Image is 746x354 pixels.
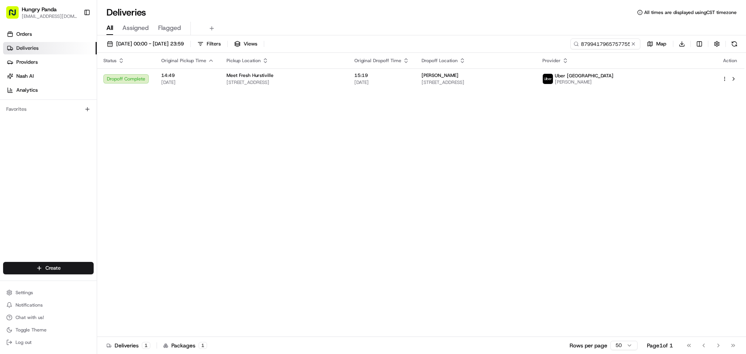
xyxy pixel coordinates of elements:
span: Analytics [16,87,38,94]
span: Orders [16,31,32,38]
span: Assigned [122,23,149,33]
span: Map [656,40,666,47]
span: All [106,23,113,33]
button: [DATE] 00:00 - [DATE] 23:59 [103,38,187,49]
button: Notifications [3,300,94,310]
div: Page 1 of 1 [647,342,673,349]
button: Chat with us! [3,312,94,323]
span: Original Dropoff Time [354,58,401,64]
span: [STREET_ADDRESS] [227,79,342,85]
span: Pickup Location [227,58,261,64]
span: Meet Fresh Hurstiville [227,72,274,78]
div: 1 [199,342,207,349]
span: Views [244,40,257,47]
button: Hungry Panda [22,5,57,13]
span: [STREET_ADDRESS] [422,79,530,85]
span: Log out [16,339,31,345]
div: Deliveries [106,342,150,349]
button: Settings [3,287,94,298]
span: Dropoff Location [422,58,458,64]
span: [DATE] 00:00 - [DATE] 23:59 [116,40,184,47]
span: Toggle Theme [16,327,47,333]
span: Chat with us! [16,314,44,321]
span: Provider [542,58,561,64]
div: Packages [163,342,207,349]
a: Providers [3,56,97,68]
span: Notifications [16,302,43,308]
span: 15:19 [354,72,409,78]
button: Create [3,262,94,274]
button: Views [231,38,261,49]
a: Orders [3,28,97,40]
button: Map [643,38,670,49]
h1: Deliveries [106,6,146,19]
span: [PERSON_NAME] [422,72,458,78]
span: Deliveries [16,45,38,52]
div: 1 [142,342,150,349]
span: Uber [GEOGRAPHIC_DATA] [555,73,614,79]
span: Filters [207,40,221,47]
button: Refresh [729,38,740,49]
button: Log out [3,337,94,348]
span: Status [103,58,117,64]
img: uber-new-logo.jpeg [543,74,553,84]
button: [EMAIL_ADDRESS][DOMAIN_NAME] [22,13,77,19]
span: [DATE] [354,79,409,85]
p: Rows per page [570,342,607,349]
span: Providers [16,59,38,66]
div: Action [722,58,738,64]
a: Nash AI [3,70,97,82]
input: Type to search [570,38,640,49]
span: All times are displayed using CST timezone [644,9,737,16]
span: [PERSON_NAME] [555,79,614,85]
span: Flagged [158,23,181,33]
a: Deliveries [3,42,97,54]
span: [DATE] [161,79,214,85]
span: Create [45,265,61,272]
div: Favorites [3,103,94,115]
a: Analytics [3,84,97,96]
span: Nash AI [16,73,34,80]
button: Filters [194,38,224,49]
span: 14:49 [161,72,214,78]
button: Toggle Theme [3,324,94,335]
button: Hungry Panda[EMAIL_ADDRESS][DOMAIN_NAME] [3,3,80,22]
span: Settings [16,289,33,296]
span: Original Pickup Time [161,58,206,64]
